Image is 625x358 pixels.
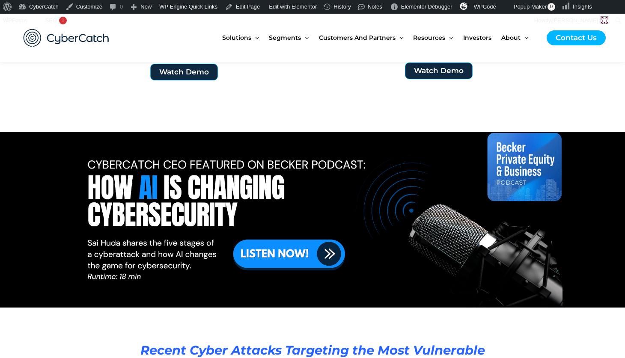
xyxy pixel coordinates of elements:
[463,20,501,56] a: Investors
[552,17,598,24] span: [PERSON_NAME]
[269,3,317,10] span: Edit with Elementor
[251,20,259,56] span: Menu Toggle
[15,20,118,56] img: CyberCatch
[414,67,464,74] span: Watch Demo
[460,2,467,10] img: svg+xml;base64,PHN2ZyB4bWxucz0iaHR0cDovL3d3dy53My5vcmcvMjAwMC9zdmciIHZpZXdCb3g9IjAgMCAzMiAzMiI+PG...
[301,20,309,56] span: Menu Toggle
[45,17,57,24] span: SEO
[150,64,218,80] a: Watch Demo
[547,30,606,45] a: Contact Us
[59,17,67,24] div: !
[405,62,473,79] a: Watch Demo
[396,20,403,56] span: Menu Toggle
[413,20,445,56] span: Resources
[531,14,612,27] a: Howdy,
[159,68,209,76] span: Watch Demo
[548,3,555,11] span: 0
[319,20,396,56] span: Customers and Partners
[269,20,301,56] span: Segments
[222,20,538,56] nav: Site Navigation: New Main Menu
[463,20,491,56] span: Investors
[521,20,528,56] span: Menu Toggle
[222,20,251,56] span: Solutions
[501,20,521,56] span: About
[445,20,453,56] span: Menu Toggle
